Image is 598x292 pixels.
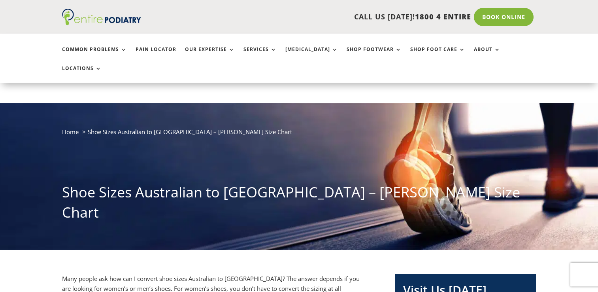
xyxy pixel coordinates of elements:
a: Services [243,47,277,64]
a: Locations [62,66,102,83]
a: Common Problems [62,47,127,64]
a: Shop Footwear [347,47,402,64]
span: Shoe Sizes Australian to [GEOGRAPHIC_DATA] – [PERSON_NAME] Size Chart [88,128,292,136]
h1: Shoe Sizes Australian to [GEOGRAPHIC_DATA] – [PERSON_NAME] Size Chart [62,182,536,226]
a: Pain Locator [136,47,176,64]
a: About [474,47,500,64]
img: logo (1) [62,9,141,25]
a: Our Expertise [185,47,235,64]
a: Entire Podiatry [62,19,141,27]
span: 1800 4 ENTIRE [415,12,471,21]
a: Shop Foot Care [410,47,465,64]
nav: breadcrumb [62,127,536,143]
a: Book Online [474,8,534,26]
a: Home [62,128,79,136]
p: CALL US [DATE]! [172,12,471,22]
a: [MEDICAL_DATA] [285,47,338,64]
